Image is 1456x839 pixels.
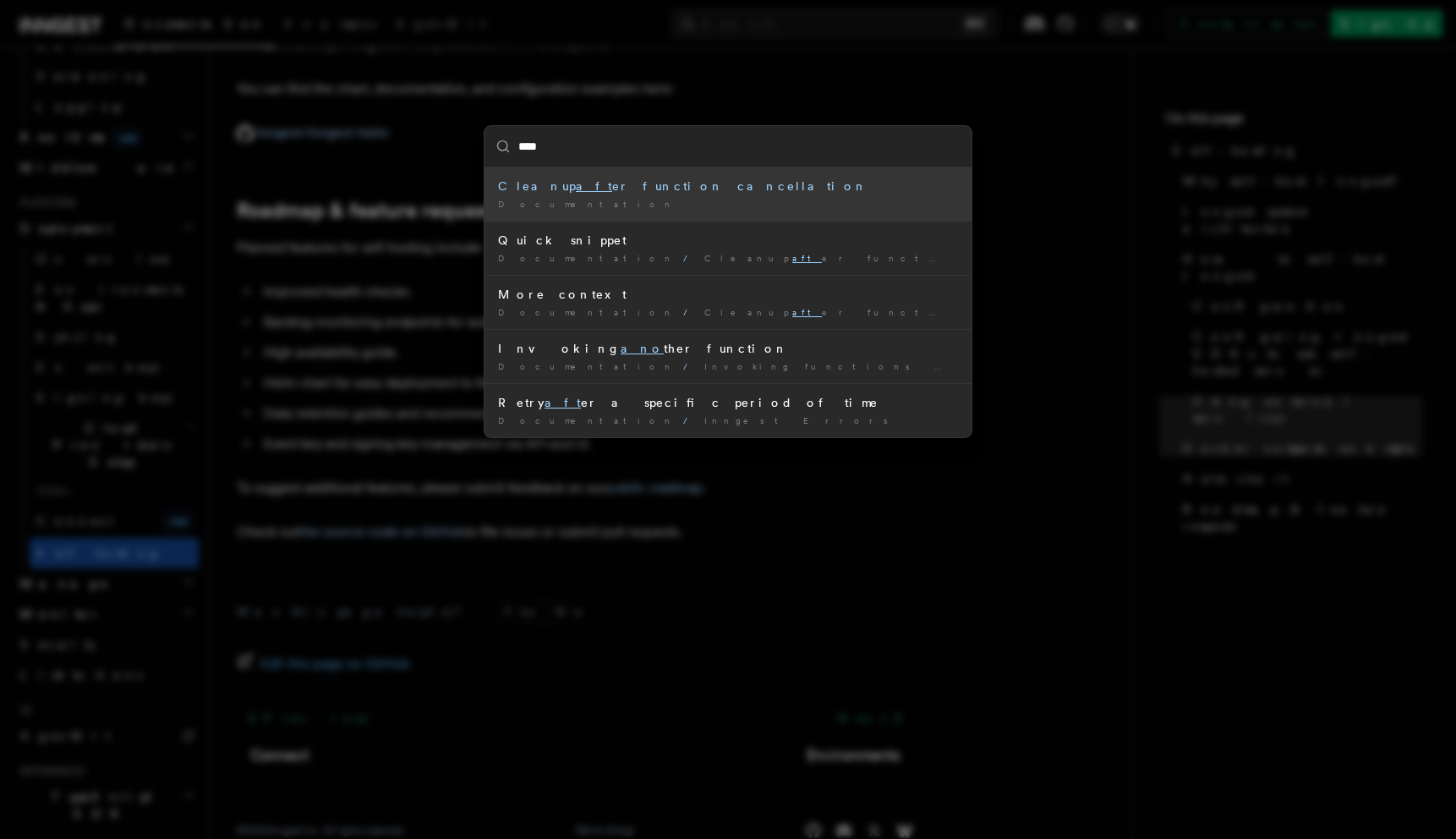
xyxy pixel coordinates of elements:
[704,415,898,425] span: Inngest Errors
[683,361,698,371] span: /
[704,253,1132,263] span: Cleanup er function cancellation
[792,253,822,263] mark: aft
[683,307,698,317] span: /
[545,396,581,409] mark: aft
[704,307,1132,317] span: Cleanup er function cancellation
[498,307,676,317] span: Documentation
[498,232,958,249] div: Quick snippet
[498,415,676,425] span: Documentation
[683,415,698,425] span: /
[498,253,676,263] span: Documentation
[498,394,958,411] div: Retry er a specific period of time
[498,340,958,357] div: Invoking ther function
[498,286,958,303] div: More context
[704,361,1043,371] span: Invoking functions directly
[498,199,676,209] span: Documentation
[621,342,664,355] mark: ano
[498,361,676,371] span: Documentation
[683,253,698,263] span: /
[498,178,958,195] div: Cleanup er function cancellation
[576,179,612,193] mark: aft
[792,307,822,317] mark: aft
